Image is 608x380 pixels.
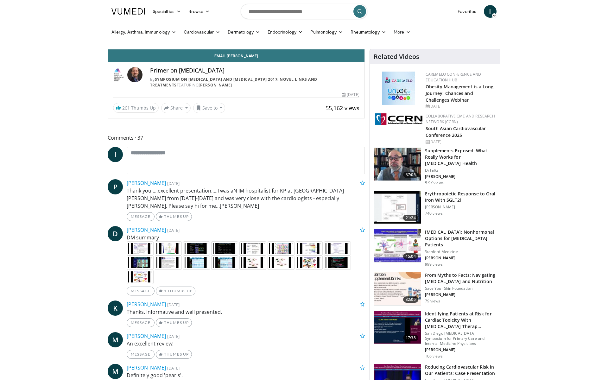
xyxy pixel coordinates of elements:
[326,104,359,112] span: 55,162 views
[127,340,365,347] p: An excellent review!
[127,350,155,359] a: Message
[127,241,154,256] img: 88252f1b-39a4-4073-88c9-c114d118bca0.jpg.75x75_q85.jpg
[108,301,123,316] span: K
[156,318,192,327] a: Thumbs Up
[127,287,155,295] a: Message
[149,5,185,18] a: Specialties
[156,287,195,295] a: 1 Thumbs Up
[108,226,123,241] a: D
[425,211,443,216] p: 740 views
[426,113,495,124] a: Collaborative CME and Research Network (CCRN)
[425,354,443,359] p: 106 views
[268,241,294,256] img: a9b82bbb-5e9f-4799-908b-ed8a4bd41deb.jpg.75x75_q85.jpg
[426,125,486,138] a: South Asian Cardiovascular Conference 2025
[239,256,266,270] img: 11ed6a0a-f812-4922-861f-8ce9b562bf6f.jpg.75x75_q85.jpg
[127,270,154,284] img: 9c625364-b396-4274-af92-6d94c588da25.jpg.75x75_q85.jpg
[127,67,142,82] img: Avatar
[374,311,496,359] a: 17:38 Identifying Patients at Risk for Cardiac Toxicity With [MEDICAL_DATA] Therap… San Diego [ME...
[224,26,264,38] a: Dermatology
[374,191,496,224] a: 21:24 Erythropoietic Response to Oral Iron With SGLT2i [PERSON_NAME] 740 views
[374,191,421,224] img: 7a1a5771-6296-4a76-a689-d78375c2425f.150x105_q85_crop-smart_upscale.jpg
[211,256,238,270] img: 6fd96639-45ba-4058-8f28-0419d7486644.jpg.75x75_q85.jpg
[127,364,166,371] a: [PERSON_NAME]
[324,256,351,270] img: f6338f34-b0fd-4c3d-8f0b-e883f3d49f5d.jpg.75x75_q85.jpg
[156,212,192,221] a: Thumbs Up
[127,212,155,221] a: Message
[374,148,496,186] a: 37:05 Supplements Exposed: What Really Works for [MEDICAL_DATA] Health DrTalks [PERSON_NAME] 5.9K...
[403,296,418,303] span: 32:05
[425,286,496,291] p: Save Your Skin Foundation
[403,335,418,341] span: 17:38
[127,234,365,241] p: DM summary
[374,229,421,262] img: 17c7b23e-a2ae-4ec4-982d-90d85294c799.150x105_q85_crop-smart_upscale.jpg
[108,332,123,347] a: M
[167,365,180,371] small: [DATE]
[342,92,359,98] div: [DATE]
[108,179,123,194] a: P
[425,249,496,254] p: Stanford Medicine
[403,253,418,260] span: 15:04
[199,82,232,88] a: [PERSON_NAME]
[425,299,440,304] p: 79 views
[425,174,496,179] p: [PERSON_NAME]
[167,333,180,339] small: [DATE]
[193,103,225,113] button: Save to
[127,226,166,233] a: [PERSON_NAME]
[113,67,125,82] img: Symposium on Diabetes and Cancer 2017: Novel Links and Treatments
[241,4,367,19] input: Search topics, interventions
[127,256,154,270] img: a87ccb6e-4d5c-4444-abdc-0506326b919b.jpg.75x75_q85.jpg
[426,139,495,145] div: [DATE]
[150,67,359,74] h4: Primer on [MEDICAL_DATA]
[108,147,123,162] a: I
[425,168,496,173] p: DrTalks
[127,180,166,187] a: [PERSON_NAME]
[264,26,307,38] a: Endocrinology
[122,105,130,111] span: 261
[374,148,421,181] img: 649d3fc0-5ee3-4147-b1a3-955a692e9799.150x105_q85_crop-smart_upscale.jpg
[425,292,496,297] p: [PERSON_NAME]
[403,172,418,178] span: 37:05
[425,229,496,248] h3: [MEDICAL_DATA]: Nonhormonal Options for [MEDICAL_DATA] Patients
[155,241,182,256] img: 1cf53368-bd43-4d41-9da5-f5abbc3178dd.jpg.75x75_q85.jpg
[127,308,365,316] p: Thanks. Informative and well presented.
[183,256,210,270] img: abfadf14-d859-4e27-aa5f-346ba25588ba.jpg.75x75_q85.jpg
[425,191,496,203] h3: Erythropoietic Response to Oral Iron With SGLT2i
[164,288,167,293] span: 1
[425,256,496,261] p: [PERSON_NAME]
[268,256,294,270] img: 1d649a30-fc73-4e14-baf4-148ca5854416.jpg.75x75_q85.jpg
[150,77,317,88] a: Symposium on [MEDICAL_DATA] and [MEDICAL_DATA] 2017: Novel Links and Treatments
[374,272,496,306] a: 32:05 From Myths to Facts: Navigating [MEDICAL_DATA] and Nutrition Save Your Skin Foundation [PER...
[484,5,497,18] a: I
[425,262,443,267] p: 999 views
[111,8,145,15] img: VuMedi Logo
[425,347,496,352] p: [PERSON_NAME]
[183,241,210,256] img: beb430c2-409f-41fa-b56f-d2b2f2f2d536.jpg.75x75_q85.jpg
[382,72,415,105] img: 45df64a9-a6de-482c-8a90-ada250f7980c.png.150x105_q85_autocrop_double_scale_upscale_version-0.2.jpg
[108,364,123,379] a: M
[426,104,495,109] div: [DATE]
[425,331,496,346] p: San Diego [MEDICAL_DATA] Symposium for Primary Care and Internal Medicine Physicians
[127,318,155,327] a: Message
[403,215,418,221] span: 21:24
[108,49,364,62] a: Email [PERSON_NAME]
[150,77,359,88] div: By FEATURING
[324,241,351,256] img: d396c944-d0fb-4af1-81c1-bb9495682a20.jpg.75x75_q85.jpg
[374,53,419,60] h4: Related Videos
[239,241,266,256] img: f33a075c-8bfc-4748-aac3-12828fb7403c.jpg.75x75_q85.jpg
[347,26,390,38] a: Rheumatology
[167,227,180,233] small: [DATE]
[167,302,180,307] small: [DATE]
[155,256,182,270] img: 918ef9e0-f20f-44aa-be64-44f648c0e7b2.jpg.75x75_q85.jpg
[167,180,180,186] small: [DATE]
[426,84,494,103] a: Obesity Management is a Long Journey: Chances and Challenges Webinar
[425,272,496,285] h3: From Myths to Facts: Navigating [MEDICAL_DATA] and Nutrition
[425,364,496,377] h3: Reducing Cardiovascular Risk in Our Patients: Case Presentation
[108,26,180,38] a: Allergy, Asthma, Immunology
